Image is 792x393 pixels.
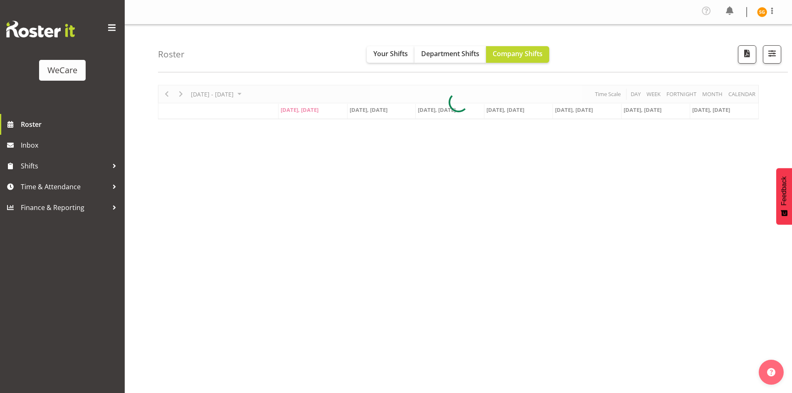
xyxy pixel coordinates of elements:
button: Your Shifts [367,46,415,63]
span: Feedback [780,176,788,205]
div: WeCare [47,64,77,77]
img: help-xxl-2.png [767,368,775,376]
button: Company Shifts [486,46,549,63]
img: sanjita-gurung11279.jpg [757,7,767,17]
span: Your Shifts [373,49,408,58]
span: Inbox [21,139,121,151]
span: Department Shifts [421,49,479,58]
span: Time & Attendance [21,180,108,193]
button: Download a PDF of the roster according to the set date range. [738,45,756,64]
button: Feedback - Show survey [776,168,792,225]
span: Roster [21,118,121,131]
h4: Roster [158,49,185,59]
span: Finance & Reporting [21,201,108,214]
img: Rosterit website logo [6,21,75,37]
span: Shifts [21,160,108,172]
span: Company Shifts [493,49,543,58]
button: Department Shifts [415,46,486,63]
button: Filter Shifts [763,45,781,64]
